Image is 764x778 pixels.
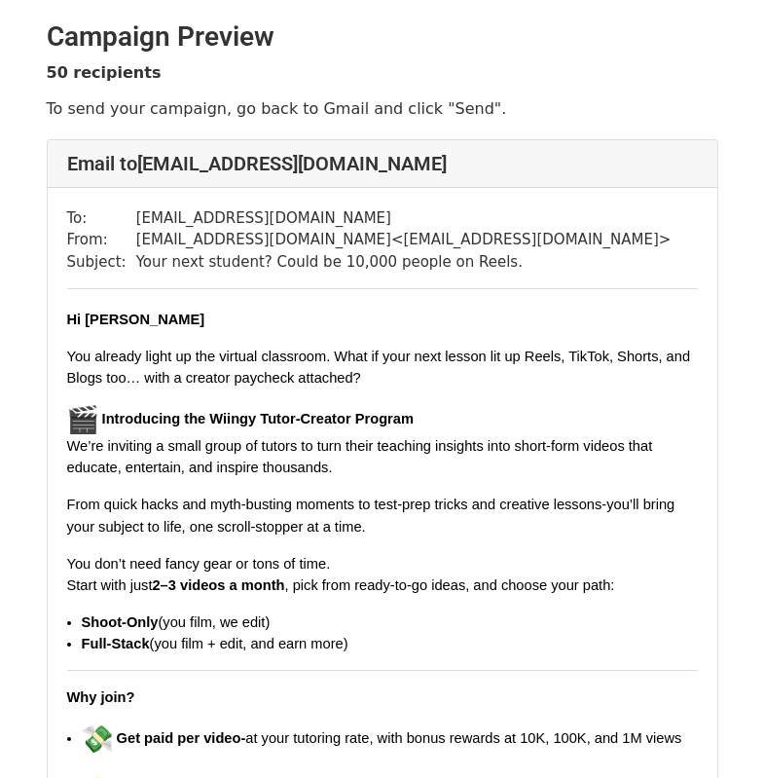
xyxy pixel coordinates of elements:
span: You don’t need fancy gear or tons of time. [67,556,331,572]
span: at your tutoring rate, with bonus rewards at 10K, 100K, and 1M views [245,730,681,746]
td: To: [67,207,136,230]
span: Get paid per video- [117,730,246,746]
p: To send your campaign, go back to Gmail and click "Send". [47,98,718,119]
span: (you film + edit, and earn more) [150,636,348,651]
img: 💸 [82,723,113,755]
strong: 50 recipients [47,63,162,82]
span: 2–3 videos a month [152,577,284,593]
h2: Campaign Preview [47,20,718,54]
h4: Email to [EMAIL_ADDRESS][DOMAIN_NAME] [67,152,698,175]
span: From quick hacks and myth-busting moments to test-prep tricks and creative lessons-you’ll bring y... [67,497,675,534]
span: Why join? [67,689,135,705]
td: Your next student? Could be 10,000 people on Reels. [136,251,672,274]
span: Shoot-Only [82,614,159,630]
span: You already light up the virtual classroom. What if your next lesson lit up Reels, TikTok, Shorts... [67,349,691,386]
span: Hi [PERSON_NAME] [67,312,205,327]
span: (you film, we edit) [158,614,270,630]
td: From: [67,229,136,251]
span: , pick from ready-to-go ideas, and choose your path: [285,577,615,593]
img: 🎬 [67,404,98,435]
td: Subject: [67,251,136,274]
td: [EMAIL_ADDRESS][DOMAIN_NAME] [136,207,672,230]
td: [EMAIL_ADDRESS][DOMAIN_NAME] < [EMAIL_ADDRESS][DOMAIN_NAME] > [136,229,672,251]
span: Full-Stack [82,636,150,651]
span: Start with just [67,577,153,593]
span: Introducing the Wiingy Tutor-Creator Program [102,411,414,426]
span: We’re inviting a small group of tutors to turn their teaching insights into short-form videos tha... [67,438,653,475]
